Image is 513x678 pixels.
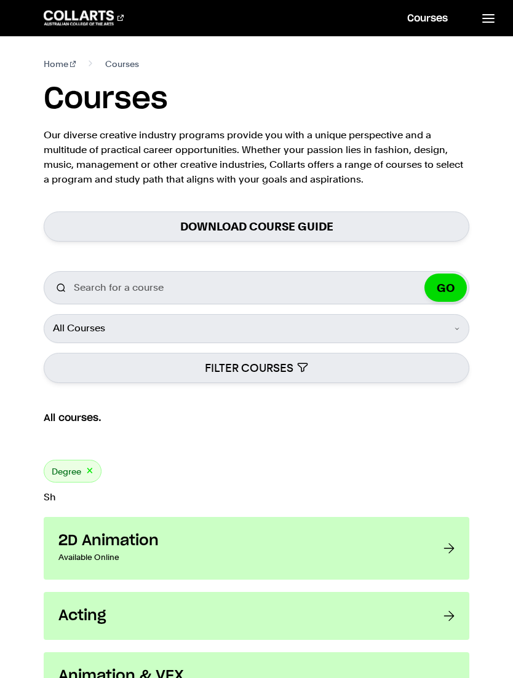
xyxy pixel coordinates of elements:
p: Sh [44,492,469,502]
a: 2D Animation Available Online [44,517,469,580]
p: Our diverse creative industry programs provide you with a unique perspective and a multitude of p... [44,128,469,187]
button: FILTER COURSES [44,353,469,383]
a: Home [44,57,76,71]
input: Search for a course [44,271,469,304]
h3: 2D Animation [58,532,419,550]
h1: Courses [44,81,168,118]
div: Go to homepage [44,10,124,25]
a: Download Course Guide [44,211,469,242]
h2: All courses. [44,411,469,430]
a: Acting [44,592,469,640]
button: × [86,464,93,478]
span: Courses [105,57,139,71]
h3: Acting [58,607,419,625]
p: Available Online [58,550,419,565]
button: GO [424,274,467,302]
div: Degree [44,460,101,483]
